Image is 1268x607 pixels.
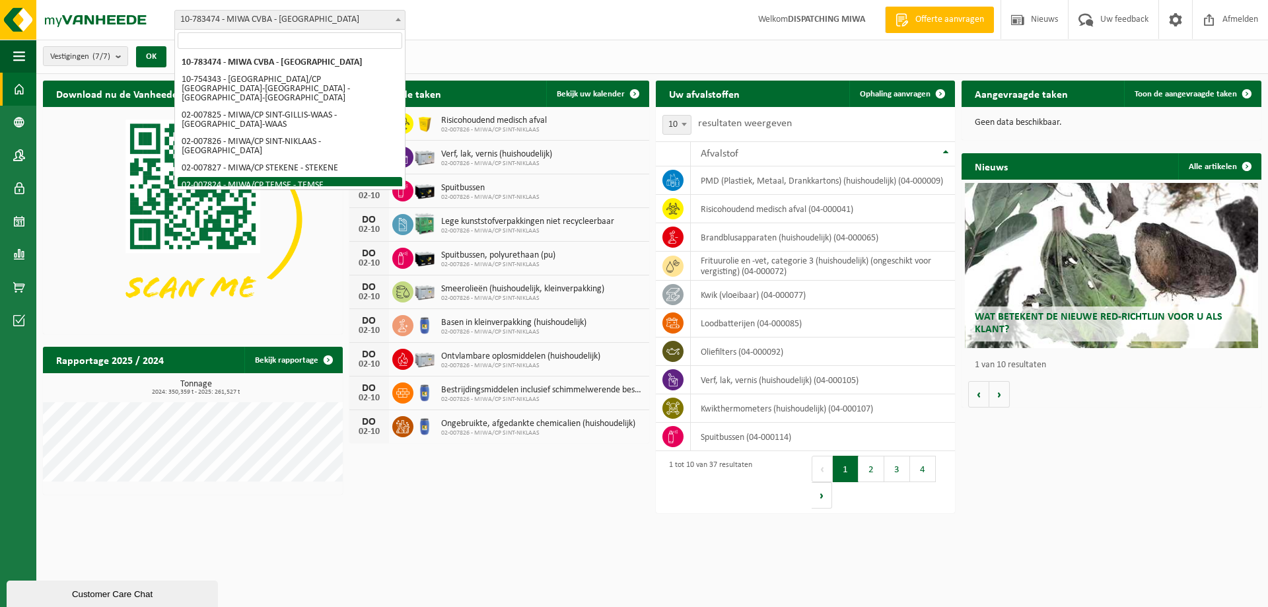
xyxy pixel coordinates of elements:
h2: Rapportage 2025 / 2024 [43,347,177,373]
li: 10-783474 - MIWA CVBA - [GEOGRAPHIC_DATA] [178,54,402,71]
a: Alle artikelen [1178,153,1260,180]
li: 02-007824 - MIWA/CP TEMSE - TEMSE [178,177,402,194]
span: Offerte aanvragen [912,13,987,26]
iframe: chat widget [7,578,221,607]
div: 1 tot 10 van 37 resultaten [662,454,752,510]
span: 10-783474 - MIWA CVBA - SINT-NIKLAAS [175,11,405,29]
span: 02-007826 - MIWA/CP SINT-NIKLAAS [441,328,586,336]
span: Bestrijdingsmiddelen inclusief schimmelwerende beschermingsmiddelen (huishoudeli... [441,385,643,396]
div: 02-10 [356,326,382,336]
li: 02-007825 - MIWA/CP SINT-GILLIS-WAAS - [GEOGRAPHIC_DATA]-WAAS [178,107,402,133]
td: kwik (vloeibaar) (04-000077) [691,281,956,309]
span: 10-783474 - MIWA CVBA - SINT-NIKLAAS [174,10,405,30]
div: 02-10 [356,427,382,437]
button: Volgende [989,381,1010,408]
span: Ontvlambare oplosmiddelen (huishoudelijk) [441,351,600,362]
div: DO [356,282,382,293]
img: PB-OT-0120-HPE-00-02 [413,313,436,336]
img: PB-LB-0680-HPE-GY-11 [413,279,436,302]
span: 02-007826 - MIWA/CP SINT-NIKLAAS [441,396,643,404]
td: spuitbussen (04-000114) [691,423,956,451]
span: 02-007826 - MIWA/CP SINT-NIKLAAS [441,126,547,134]
td: loodbatterijen (04-000085) [691,309,956,338]
span: Risicohoudend medisch afval [441,116,547,126]
h2: Download nu de Vanheede+ app! [43,81,219,106]
img: PB-OT-0120-HPE-00-02 [413,380,436,403]
div: 02-10 [356,394,382,403]
button: 1 [833,456,859,482]
span: Toon de aangevraagde taken [1135,90,1237,98]
span: 10 [662,115,691,135]
h3: Tonnage [50,380,343,396]
button: 2 [859,456,884,482]
p: Geen data beschikbaar. [975,118,1248,127]
div: DO [356,215,382,225]
button: Previous [812,456,833,482]
button: OK [136,46,166,67]
a: Ophaling aanvragen [849,81,954,107]
strong: DISPATCHING MIWA [788,15,865,24]
span: Basen in kleinverpakking (huishoudelijk) [441,318,586,328]
div: DO [356,383,382,394]
h2: Nieuws [962,153,1021,179]
a: Toon de aangevraagde taken [1124,81,1260,107]
td: verf, lak, vernis (huishoudelijk) (04-000105) [691,366,956,394]
div: 02-10 [356,192,382,201]
span: Vestigingen [50,47,110,67]
p: 1 van 10 resultaten [975,361,1255,370]
span: Verf, lak, vernis (huishoudelijk) [441,149,552,160]
button: Vestigingen(7/7) [43,46,128,66]
h2: Uw afvalstoffen [656,81,753,106]
span: 2024: 350,359 t - 2025: 261,527 t [50,389,343,396]
label: resultaten weergeven [698,118,792,129]
a: Bekijk rapportage [244,347,341,373]
span: Lege kunststofverpakkingen niet recycleerbaar [441,217,614,227]
td: brandblusapparaten (huishoudelijk) (04-000065) [691,223,956,252]
span: Ophaling aanvragen [860,90,931,98]
td: PMD (Plastiek, Metaal, Drankkartons) (huishoudelijk) (04-000009) [691,166,956,195]
span: Spuitbussen, polyurethaan (pu) [441,250,555,261]
span: 02-007826 - MIWA/CP SINT-NIKLAAS [441,429,635,437]
img: LP-SB-00050-HPE-22 [413,111,436,133]
a: Wat betekent de nieuwe RED-richtlijn voor u als klant? [965,183,1259,348]
div: 02-10 [356,293,382,302]
span: Wat betekent de nieuwe RED-richtlijn voor u als klant? [975,312,1222,335]
img: PB-LB-0680-HPE-GY-11 [413,347,436,369]
img: PB-LB-0680-HPE-GY-11 [413,145,436,167]
span: 02-007826 - MIWA/CP SINT-NIKLAAS [441,261,555,269]
span: Smeerolieën (huishoudelijk, kleinverpakking) [441,284,604,295]
img: PB-LB-0680-HPE-BK-11 [413,178,436,201]
span: Bekijk uw kalender [557,90,625,98]
span: 10 [663,116,691,134]
div: 02-10 [356,259,382,268]
img: PB-HB-1400-HPE-GN-11 [413,211,436,236]
button: 4 [910,456,936,482]
td: kwikthermometers (huishoudelijk) (04-000107) [691,394,956,423]
img: Download de VHEPlus App [43,107,343,332]
span: 02-007826 - MIWA/CP SINT-NIKLAAS [441,295,604,303]
span: 02-007826 - MIWA/CP SINT-NIKLAAS [441,227,614,235]
span: 02-007826 - MIWA/CP SINT-NIKLAAS [441,160,552,168]
li: 02-007827 - MIWA/CP STEKENE - STEKENE [178,160,402,177]
div: DO [356,349,382,360]
div: 02-10 [356,360,382,369]
div: DO [356,248,382,259]
div: DO [356,417,382,427]
span: Afvalstof [701,149,738,159]
span: Spuitbussen [441,183,540,194]
button: 3 [884,456,910,482]
h2: Aangevraagde taken [962,81,1081,106]
td: oliefilters (04-000092) [691,338,956,366]
button: Next [812,482,832,509]
span: Ongebruikte, afgedankte chemicalien (huishoudelijk) [441,419,635,429]
td: frituurolie en -vet, categorie 3 (huishoudelijk) (ongeschikt voor vergisting) (04-000072) [691,252,956,281]
li: 10-754343 - [GEOGRAPHIC_DATA]/CP [GEOGRAPHIC_DATA]-[GEOGRAPHIC_DATA] - [GEOGRAPHIC_DATA]-[GEOGRAP... [178,71,402,107]
span: 02-007826 - MIWA/CP SINT-NIKLAAS [441,194,540,201]
div: 02-10 [356,225,382,234]
count: (7/7) [92,52,110,61]
a: Bekijk uw kalender [546,81,648,107]
div: DO [356,316,382,326]
img: PB-LB-0680-HPE-BK-11 [413,246,436,268]
a: Offerte aanvragen [885,7,994,33]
